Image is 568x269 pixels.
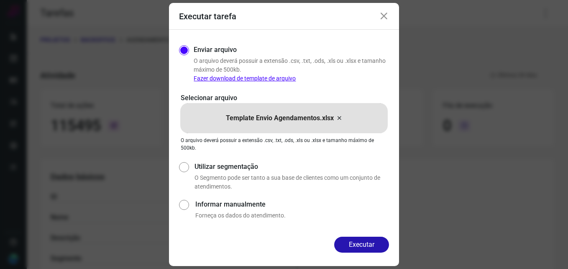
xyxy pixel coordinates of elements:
[195,199,389,210] label: Informar manualmente
[194,162,389,172] label: Utilizar segmentação
[181,93,387,103] p: Selecionar arquivo
[194,45,237,55] label: Enviar arquivo
[194,57,389,83] p: O arquivo deverá possuir a extensão .csv, .txt, .ods, .xls ou .xlsx e tamanho máximo de 500kb.
[181,137,387,152] p: O arquivo deverá possuir a extensão .csv, .txt, .ods, .xls ou .xlsx e tamanho máximo de 500kb.
[195,211,389,220] p: Forneça os dados do atendimento.
[194,75,296,82] a: Fazer download de template de arquivo
[179,11,236,21] h3: Executar tarefa
[226,113,334,123] p: Template Envio Agendamentos.xlsx
[194,173,389,191] p: O Segmento pode ser tanto a sua base de clientes como um conjunto de atendimentos.
[334,237,389,253] button: Executar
